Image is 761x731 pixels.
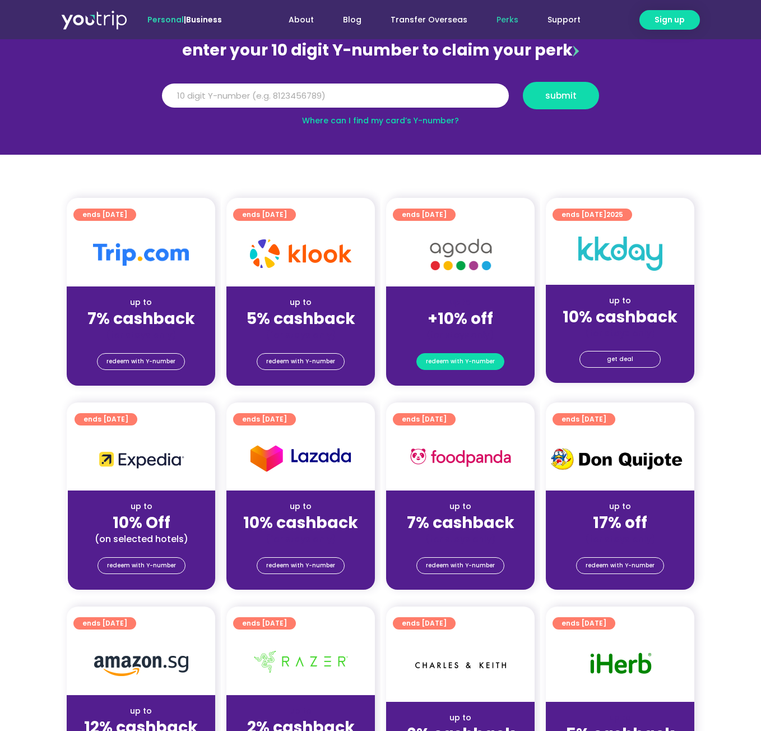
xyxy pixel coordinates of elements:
div: up to [76,705,206,717]
a: ends [DATE] [73,617,136,630]
span: get deal [607,351,633,367]
div: (for stays only) [235,329,366,341]
a: ends [DATE] [233,209,296,221]
strong: 7% cashback [87,308,195,330]
a: ends [DATE] [553,413,615,425]
a: Perks [482,10,533,30]
a: redeem with Y-number [576,557,664,574]
strong: 17% off [593,512,647,534]
div: up to [555,295,685,307]
strong: 10% Off [113,512,170,534]
span: submit [545,91,577,100]
span: Personal [147,14,184,25]
span: ends [DATE] [242,413,287,425]
a: ends [DATE] [553,617,615,630]
span: redeem with Y-number [426,354,495,369]
span: ends [DATE] [82,209,127,221]
button: submit [523,82,599,109]
a: ends [DATE] [233,617,296,630]
span: redeem with Y-number [266,354,335,369]
a: Support [533,10,595,30]
a: ends [DATE] [393,617,456,630]
a: Blog [328,10,376,30]
strong: 10% cashback [243,512,358,534]
a: get deal [579,351,661,368]
div: up to [555,712,685,724]
span: redeem with Y-number [106,354,175,369]
strong: 10% cashback [563,306,678,328]
div: (for stays only) [395,329,526,341]
a: redeem with Y-number [98,557,185,574]
div: enter your 10 digit Y-number to claim your perk [156,36,605,65]
div: (for stays only) [395,533,526,545]
div: up to [76,297,206,308]
div: (for stays only) [76,329,206,341]
a: ends [DATE] [73,209,136,221]
div: up to [77,501,206,512]
span: ends [DATE] [83,413,128,425]
span: ends [DATE] [562,617,606,630]
span: ends [DATE] [242,209,287,221]
a: redeem with Y-number [416,353,504,370]
div: up to [555,501,685,512]
div: up to [235,705,366,717]
span: redeem with Y-number [586,558,655,573]
div: up to [235,501,366,512]
span: ends [DATE] [562,413,606,425]
span: ends [DATE] [562,209,623,221]
strong: +10% off [428,308,493,330]
span: 2025 [606,210,623,219]
nav: Menu [252,10,595,30]
span: ends [DATE] [242,617,287,630]
span: ends [DATE] [402,413,447,425]
a: redeem with Y-number [97,353,185,370]
a: ends [DATE] [233,413,296,425]
div: up to [395,501,526,512]
a: About [274,10,328,30]
div: (for stays only) [555,533,685,545]
input: 10 digit Y-number (e.g. 8123456789) [162,84,509,108]
strong: 7% cashback [407,512,514,534]
a: Sign up [639,10,700,30]
div: (for stays only) [555,327,685,339]
div: (for stays only) [235,533,366,545]
span: ends [DATE] [402,209,447,221]
a: ends [DATE] [393,413,456,425]
span: up to [450,297,471,308]
div: up to [395,712,526,724]
a: ends [DATE]2025 [553,209,632,221]
span: ends [DATE] [82,617,127,630]
a: Transfer Overseas [376,10,482,30]
strong: 5% cashback [247,308,355,330]
div: (on selected hotels) [77,533,206,545]
a: Business [186,14,222,25]
span: redeem with Y-number [266,558,335,573]
div: up to [235,297,366,308]
a: ends [DATE] [75,413,137,425]
span: redeem with Y-number [107,558,176,573]
span: ends [DATE] [402,617,447,630]
a: Where can I find my card’s Y-number? [302,115,459,126]
span: | [147,14,222,25]
a: redeem with Y-number [257,557,345,574]
form: Y Number [162,82,599,118]
a: redeem with Y-number [257,353,345,370]
a: ends [DATE] [393,209,456,221]
span: Sign up [655,14,685,26]
a: redeem with Y-number [416,557,504,574]
span: redeem with Y-number [426,558,495,573]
